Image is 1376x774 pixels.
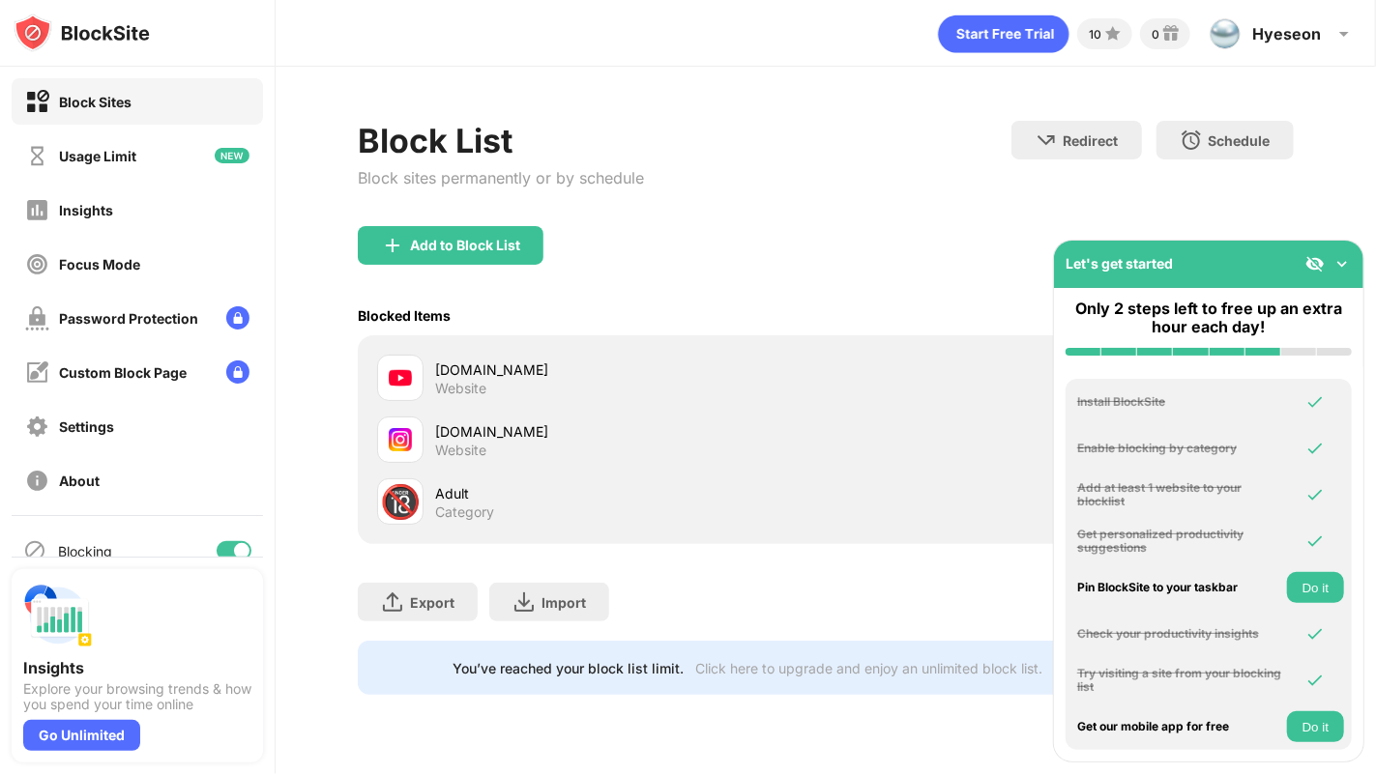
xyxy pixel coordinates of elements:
div: Block Sites [59,94,132,110]
div: Focus Mode [59,256,140,272]
img: lock-menu.svg [226,306,249,330]
div: Add at least 1 website to your blocklist [1077,481,1282,509]
div: Usage Limit [59,148,136,164]
div: Website [435,380,486,397]
img: new-icon.svg [215,148,249,163]
img: omni-check.svg [1305,392,1325,412]
div: Block List [358,121,644,160]
button: Do it [1287,711,1344,742]
div: 10 [1089,27,1101,42]
div: Block sites permanently or by schedule [358,168,644,187]
img: omni-check.svg [1305,531,1325,551]
div: Website [435,442,486,459]
div: Custom Block Page [59,364,187,381]
div: Let's get started [1066,255,1173,272]
img: time-usage-off.svg [25,144,49,168]
div: About [59,473,100,489]
div: Try visiting a site from your blocking list [1077,667,1282,695]
img: push-insights.svg [23,581,93,650]
img: ACg8ocKsq7cU1gqHPGGLwohYSrTusF1j6u1JEYZMNGurkccy8l3VBGg=s96-c [1210,18,1241,49]
button: Do it [1287,572,1344,603]
img: lock-menu.svg [226,360,249,384]
div: Get personalized productivity suggestions [1077,528,1282,556]
div: [DOMAIN_NAME] [435,359,826,380]
div: Settings [59,418,114,435]
img: focus-off.svg [25,252,49,276]
img: omni-check.svg [1305,439,1325,458]
div: Blocking [58,543,112,559]
div: 0 [1152,27,1159,42]
img: insights-off.svg [25,198,49,222]
div: Schedule [1209,132,1271,149]
img: customize-block-page-off.svg [25,360,49,385]
img: omni-check.svg [1305,671,1325,690]
div: Blocked Items [358,307,451,324]
img: favicons [389,428,412,451]
img: password-protection-off.svg [25,306,49,330]
div: Hyeseon [1252,24,1321,43]
div: Check your productivity insights [1077,627,1282,641]
div: Adult [435,483,826,503]
div: Insights [59,202,113,218]
img: reward-small.svg [1159,22,1183,45]
img: points-small.svg [1101,22,1125,45]
div: Import [542,594,586,611]
div: 🔞 [380,482,421,522]
div: [DOMAIN_NAME] [435,421,826,442]
div: Get our mobile app for free [1077,720,1282,733]
img: omni-check.svg [1305,624,1325,644]
img: eye-not-visible.svg [1305,254,1325,273]
img: omni-check.svg [1305,485,1325,504]
div: Export [410,594,454,611]
div: Explore your browsing trends & how you spend your time online [23,681,251,712]
div: Go Unlimited [23,720,140,751]
div: Password Protection [59,310,198,327]
img: block-on.svg [25,90,49,114]
img: favicons [389,366,412,389]
img: logo-blocksite.svg [14,14,150,52]
div: Add to Block List [410,238,520,253]
div: You’ve reached your block list limit. [454,660,685,676]
div: Only 2 steps left to free up an extra hour each day! [1066,300,1352,336]
div: Pin BlockSite to your taskbar [1077,581,1282,594]
div: Click here to upgrade and enjoy an unlimited block list. [696,660,1043,676]
div: Redirect [1064,132,1119,149]
img: blocking-icon.svg [23,539,46,562]
img: about-off.svg [25,469,49,493]
img: omni-setup-toggle.svg [1332,254,1352,273]
div: animation [938,14,1069,53]
div: Enable blocking by category [1077,442,1282,455]
div: Install BlockSite [1077,395,1282,409]
div: Category [435,503,494,521]
div: Insights [23,658,251,677]
img: settings-off.svg [25,415,49,439]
